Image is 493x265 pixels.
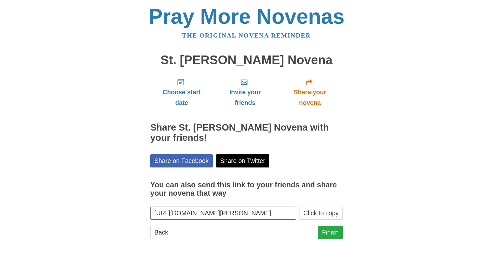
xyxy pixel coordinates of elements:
button: Click to copy [299,207,343,220]
span: Choose start date [157,87,207,108]
span: Invite your friends [220,87,271,108]
span: Share your novena [283,87,336,108]
a: Finish [318,226,343,239]
a: Share on Facebook [150,154,213,167]
h3: You can also send this link to your friends and share your novena that way [150,181,343,197]
a: Share your novena [277,73,343,111]
a: Share on Twitter [216,154,270,167]
a: Back [150,226,172,239]
a: Invite your friends [213,73,277,111]
a: Pray More Novenas [149,4,345,28]
a: The original novena reminder [182,32,311,39]
h2: Share St. [PERSON_NAME] Novena with your friends! [150,123,343,143]
a: Choose start date [150,73,213,111]
h1: St. [PERSON_NAME] Novena [150,53,343,67]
